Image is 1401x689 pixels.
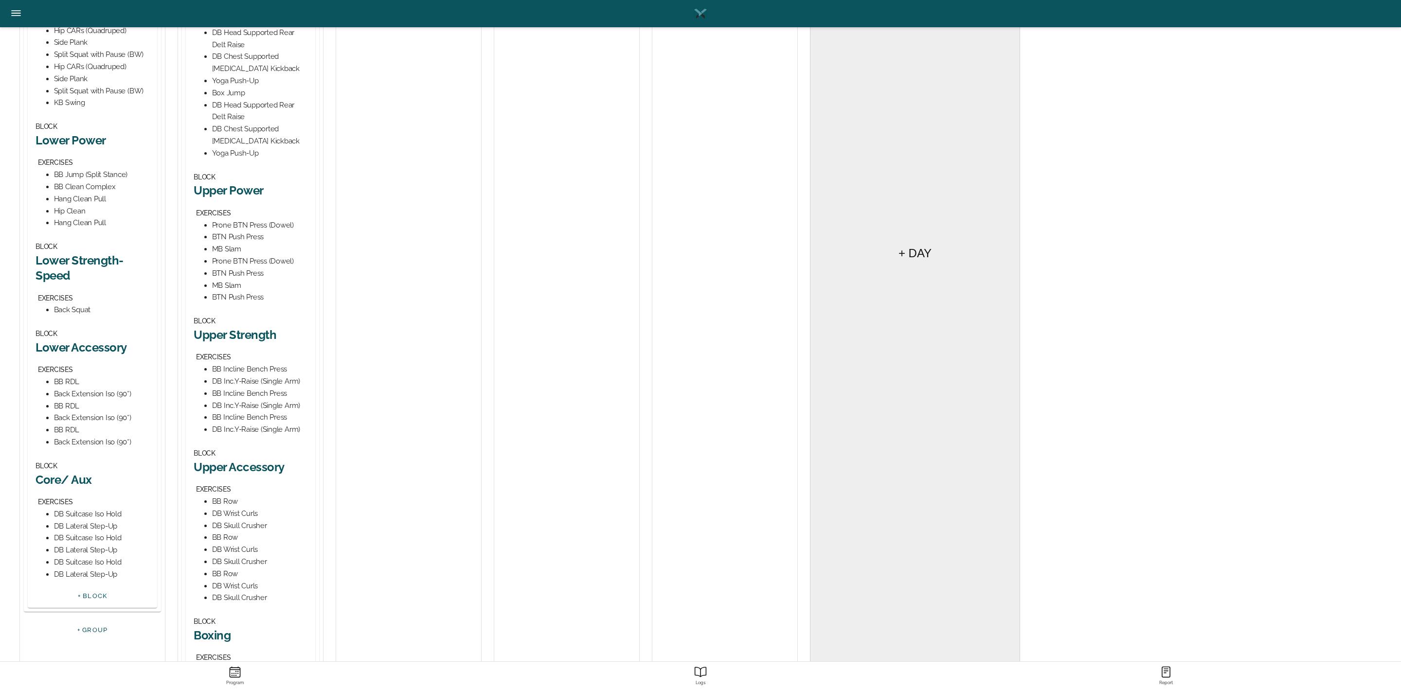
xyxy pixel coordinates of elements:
[36,462,57,470] span: BLOCK
[194,628,307,643] h2: Boxing
[212,280,308,292] div: MB Slam
[467,662,933,689] a: ReportLogs
[212,123,308,147] div: DB Chest Supported [MEDICAL_DATA] Kickback
[194,317,216,325] span: BLOCK
[38,292,149,304] div: EXERCISES
[54,556,150,568] div: DB Suitcase Iso Hold
[194,173,216,181] span: BLOCK
[196,652,307,664] div: EXERCISES
[212,531,308,544] div: BB Row
[212,495,308,508] div: BB Row
[54,520,150,532] div: DB Lateral Step-Up
[54,424,150,436] div: BB RDL
[212,87,308,99] div: Box Jump
[54,193,150,205] div: Hang Clean Pull
[38,157,149,169] div: EXERCISES
[212,592,308,604] div: DB Skull Crusher
[693,6,708,21] img: Logo
[212,363,308,375] div: BB Incline Bench Press
[54,508,150,520] div: DB Suitcase Iso Hold
[54,376,150,388] div: BB RDL
[212,580,308,592] div: DB Wrist Curls
[212,243,308,255] div: MB Slam
[212,556,308,568] div: DB Skull Crusher
[54,568,150,581] div: DB Lateral Step-Up
[78,592,108,600] a: + BLOCK
[212,291,308,303] div: BTN Push Press
[36,330,57,337] span: BLOCK
[54,25,150,37] div: Hip CARs (Quadruped)
[212,231,308,243] div: BTN Push Press
[54,73,150,85] div: Side Plank
[212,424,308,436] div: DB Inc.Y-Raise (Single Arm)
[54,36,150,49] div: Side Plank
[469,680,931,686] strong: Logs
[212,388,308,400] div: BB Incline Bench Press
[4,680,466,686] strong: Program
[54,85,150,97] div: Split Squat with Pause (BW)
[934,662,1399,689] a: ReportReport
[1160,666,1172,678] ion-icon: Report
[36,123,57,130] span: BLOCK
[54,181,150,193] div: BB Clean Complex
[212,411,308,424] div: BB Incline Bench Press
[36,472,149,487] h2: Core/ Aux
[194,449,216,457] span: BLOCK
[194,327,307,342] h2: Upper Strength
[38,496,149,508] div: EXERCISES
[36,243,57,250] span: BLOCK
[54,412,150,424] div: Back Extension Iso (90*)
[212,544,308,556] div: DB Wrist Curls
[194,183,307,198] h2: Upper Power
[935,680,1397,686] strong: Report
[212,27,308,51] div: DB Head Supported Rear Delt Raise
[54,61,150,73] div: Hip CARs (Quadruped)
[54,97,150,109] div: KB Swing
[36,133,149,148] h2: Lower Power
[54,436,150,448] div: Back Extension Iso (90*)
[694,666,707,678] ion-icon: Report
[898,246,932,261] h5: + DAY
[194,459,307,475] h2: Upper Accessory
[212,400,308,412] div: DB Inc.Y-Raise (Single Arm)
[54,205,150,217] div: Hip Clean
[54,304,150,316] div: Back Squat
[54,544,150,556] div: DB Lateral Step-Up
[54,217,150,229] div: Hang Clean Pull
[229,666,241,678] ion-icon: Program
[212,51,308,75] div: DB Chest Supported [MEDICAL_DATA] Kickback
[212,75,308,87] div: Yoga Push-Up
[212,568,308,580] div: BB Row
[196,351,307,363] div: EXERCISES
[212,267,308,280] div: BTN Push Press
[38,364,149,376] div: EXERCISES
[54,388,150,400] div: Back Extension Iso (90*)
[212,375,308,388] div: DB Inc.Y-Raise (Single Arm)
[2,662,467,689] a: ProgramProgram
[77,626,108,634] a: + GROUP
[54,532,150,544] div: DB Suitcase Iso Hold
[212,508,308,520] div: DB Wrist Curls
[212,99,308,124] div: DB Head Supported Rear Delt Raise
[212,147,308,159] div: Yoga Push-Up
[54,400,150,412] div: BB RDL
[36,253,149,283] h2: Lower Strength-Speed
[54,169,150,181] div: BB Jump (Split Stance)
[196,207,307,219] div: EXERCISES
[54,49,150,61] div: Split Squat with Pause (BW)
[10,7,22,19] ion-icon: Side Menu
[36,340,149,355] h2: Lower Accessory
[196,483,307,495] div: EXERCISES
[212,219,308,231] div: Prone BTN Press (Dowel)
[212,255,308,267] div: Prone BTN Press (Dowel)
[194,618,216,625] span: BLOCK
[212,520,308,532] div: DB Skull Crusher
